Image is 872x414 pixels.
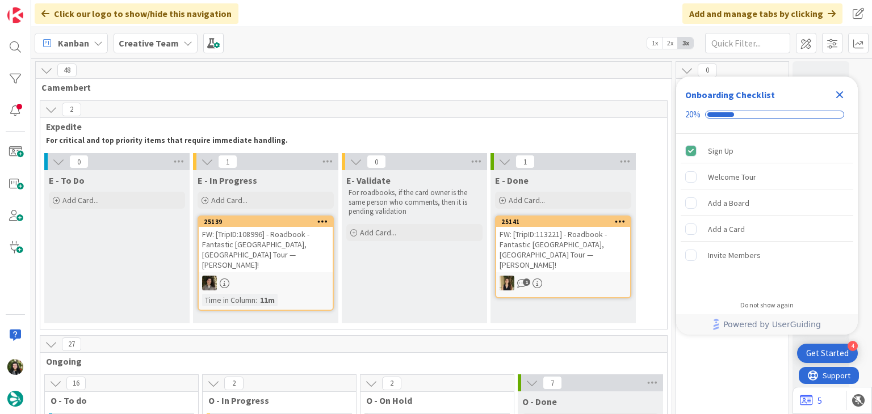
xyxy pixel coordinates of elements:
div: 25141 [501,218,630,226]
div: Add a Card [708,222,745,236]
img: SP [500,276,514,290]
div: 20% [685,109,701,120]
span: Add Card... [211,195,248,205]
span: Expedite [46,121,653,132]
div: 25139 [204,218,333,226]
div: Add a Board [708,196,749,210]
b: Creative Team [119,37,179,49]
div: Checklist progress: 20% [685,109,849,120]
div: Footer [676,314,858,335]
div: Onboarding Checklist [685,88,775,102]
span: 48 [57,64,77,77]
span: E - In Progress [198,175,257,186]
div: 4 [848,341,858,351]
span: 1 [218,155,237,168]
span: 2 [62,103,81,116]
div: Add a Card is incomplete. [681,217,853,242]
div: MS [199,276,333,290]
span: Ongoing [46,356,653,367]
img: BC [7,359,23,375]
span: 16 [66,377,86,390]
span: Camembert [41,82,657,93]
div: 25141 [496,217,630,227]
div: FW: [TripID:108996] - Roadbook - Fantastic [GEOGRAPHIC_DATA], [GEOGRAPHIC_DATA] Tour — [PERSON_NA... [199,227,333,272]
span: 0 [69,155,89,168]
div: Add a Board is incomplete. [681,191,853,216]
div: Invite Members is incomplete. [681,243,853,268]
div: 25141FW: [TripID:113221] - Roadbook - Fantastic [GEOGRAPHIC_DATA], [GEOGRAPHIC_DATA] Tour — [PERS... [496,217,630,272]
div: Get Started [806,348,849,359]
span: Powered by UserGuiding [723,318,821,331]
span: Support [24,2,52,15]
div: Close Checklist [831,86,849,104]
span: 2 [224,377,244,390]
span: 0 [367,155,386,168]
span: E - To Do [49,175,85,186]
div: Invite Members [708,248,761,262]
div: Checklist Container [676,77,858,335]
div: 25139FW: [TripID:108996] - Roadbook - Fantastic [GEOGRAPHIC_DATA], [GEOGRAPHIC_DATA] Tour — [PERS... [199,217,333,272]
span: 3x [678,37,693,49]
span: Add Card... [509,195,545,205]
div: Sign Up is complete. [681,138,853,163]
input: Quick Filter... [705,33,790,53]
img: Visit kanbanzone.com [7,7,23,23]
span: Kanban [58,36,89,50]
div: 25139 [199,217,333,227]
span: 1 [515,155,535,168]
span: 7 [543,376,562,390]
div: Checklist items [676,134,858,293]
span: 1x [647,37,663,49]
span: 27 [62,337,81,351]
span: E- Validate [346,175,391,186]
span: : [255,294,257,306]
div: Click our logo to show/hide this navigation [35,3,238,24]
div: Open Get Started checklist, remaining modules: 4 [797,344,858,363]
div: Welcome Tour [708,170,756,184]
div: Do not show again [740,301,794,310]
span: Add Card... [62,195,99,205]
span: 2 [382,377,401,390]
span: Add Card... [360,227,396,238]
span: O - In Progress [208,395,342,406]
span: E - Done [495,175,529,186]
div: Time in Column [202,294,255,306]
strong: For critical and top priority items that require immediate handling. [46,136,288,145]
div: FW: [TripID:113221] - Roadbook - Fantastic [GEOGRAPHIC_DATA], [GEOGRAPHIC_DATA] Tour — [PERSON_NA... [496,227,630,272]
img: avatar [7,391,23,407]
span: O - On Hold [366,395,500,406]
div: Sign Up [708,144,733,158]
span: 2x [663,37,678,49]
span: 1 [523,278,530,286]
div: 11m [257,294,278,306]
img: MS [202,276,217,290]
span: O - To do [51,395,184,406]
a: 5 [800,394,822,407]
span: O - Done [522,396,557,407]
span: 0 [698,64,717,77]
div: SP [496,276,630,290]
p: For roadbooks, if the card owner is the same person who comments, then it is pending validation [349,188,480,216]
div: Welcome Tour is incomplete. [681,164,853,189]
div: Add and manage tabs by clicking [682,3,842,24]
a: Powered by UserGuiding [682,314,852,335]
